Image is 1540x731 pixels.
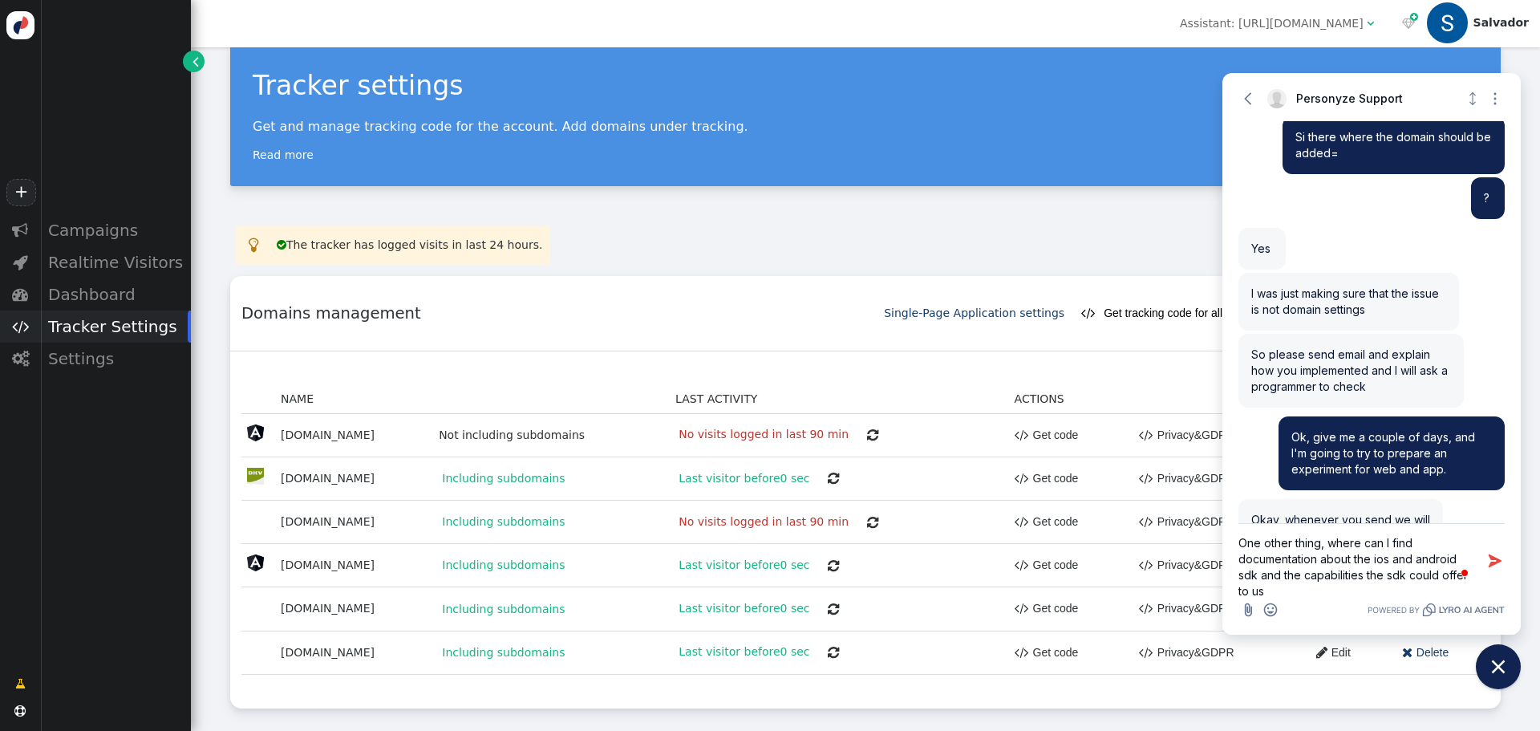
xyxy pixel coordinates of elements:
span:  [1081,307,1096,319]
span:  [12,286,28,303]
td: The tracker has logged visits in last 24 hours. [271,227,548,264]
div: Campaigns [40,214,191,246]
td: LAST ACTIVITY [670,385,1008,414]
span:  [1015,555,1029,575]
a: Get code [1015,420,1079,449]
span:  [14,705,26,717]
button:  [817,595,850,623]
span:  [828,646,839,659]
span:  [1402,643,1412,663]
button:  [856,420,890,449]
span:  [1139,469,1153,489]
span: Including subdomains [439,469,569,487]
span:  [1410,10,1418,24]
span: Including subdomains [439,513,569,530]
span: Including subdomains [439,644,569,661]
span:  [1015,599,1029,619]
span:  [867,516,878,529]
span:  [1316,643,1327,663]
span:  [277,239,286,250]
div: Realtime Visitors [40,246,191,278]
div: Dashboard [40,278,191,311]
span: 0 sec [780,602,810,615]
a:  [183,51,205,72]
span:  [12,222,28,238]
span: 0 sec [780,558,810,571]
td: NAME [275,385,433,414]
span:  [1015,512,1029,532]
span: Last visitor before [675,599,813,617]
a: Privacy&GDPR [1128,551,1234,580]
span:  [1015,469,1029,489]
a: Get code [1015,464,1079,493]
span:  [12,319,29,335]
span:  [1015,643,1029,663]
a:  [4,669,37,698]
img: favicon.ico [247,468,264,485]
span:  [15,676,26,692]
span:  [249,237,258,254]
div: Tracker Settings [40,311,191,343]
div: Tracker settings [253,66,1478,106]
span: Last visitor before [675,556,813,574]
a: Get code [1015,595,1079,623]
span:  [828,472,839,485]
span: Last visitor before [675,643,813,660]
div: Domains management [241,302,884,325]
a: Get code [1015,507,1079,536]
span:  [12,351,29,367]
button:  [817,464,850,493]
div: Settings [40,343,191,375]
a: Get code [1015,638,1079,667]
td: [DOMAIN_NAME] [275,501,433,544]
img: favicon.ico [247,424,264,441]
td: [DOMAIN_NAME] [275,587,433,631]
span:  [192,53,199,70]
span: Last visitor before [675,469,813,487]
button:  [817,551,850,580]
span:  [1139,643,1153,663]
a: Privacy&GDPR [1128,638,1234,667]
a: Get code [1015,551,1079,580]
span: Including subdomains [439,556,569,574]
span:  [1139,555,1153,575]
div: Salvador [1473,16,1529,30]
span:  [828,603,839,615]
button: Get tracking code for all account domains [1081,298,1311,327]
a: Edit [1305,638,1351,667]
span:  [867,428,878,441]
button:  [817,638,850,667]
span: No visits logged in last 90 min [675,425,852,443]
span: Not including subdomains [439,426,585,444]
td: [DOMAIN_NAME] [275,413,433,457]
td: [DOMAIN_NAME] [275,544,433,587]
a: Privacy&GDPR [1128,464,1234,493]
a: Read more [253,148,314,161]
span:  [1139,425,1153,445]
div: Assistant: [URL][DOMAIN_NAME] [1180,15,1364,32]
button:  [856,507,890,536]
span:  [1015,425,1029,445]
span:  [1139,599,1153,619]
p: Get and manage tracking code for the account. Add domains under tracking. [253,119,1478,134]
a: Privacy&GDPR [1128,420,1234,449]
a: Delete [1391,638,1449,667]
td: [DOMAIN_NAME] [275,631,433,674]
img: favicon.ico [247,554,264,571]
span:  [1367,18,1374,29]
td: ACTIONS [1009,385,1122,414]
img: ACg8ocJyhtcTFjF0vyohHbVDIyq3T4-mtduYrrxbxgfXAGk9lrTCRg=s96-c [1427,2,1467,43]
span: Including subdomains [439,600,569,618]
span: 0 sec [780,645,810,658]
a: Privacy&GDPR [1128,595,1234,623]
a:   [1399,15,1418,32]
span:  [828,559,839,572]
a: + [6,179,35,206]
img: logo-icon.svg [6,11,34,39]
span: 0 sec [780,471,810,484]
span:  [13,254,28,270]
span: No visits logged in last 90 min [675,513,852,530]
span:  [1139,512,1153,532]
a: Single-Page Application settings [884,307,1064,319]
td: [DOMAIN_NAME] [275,457,433,500]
